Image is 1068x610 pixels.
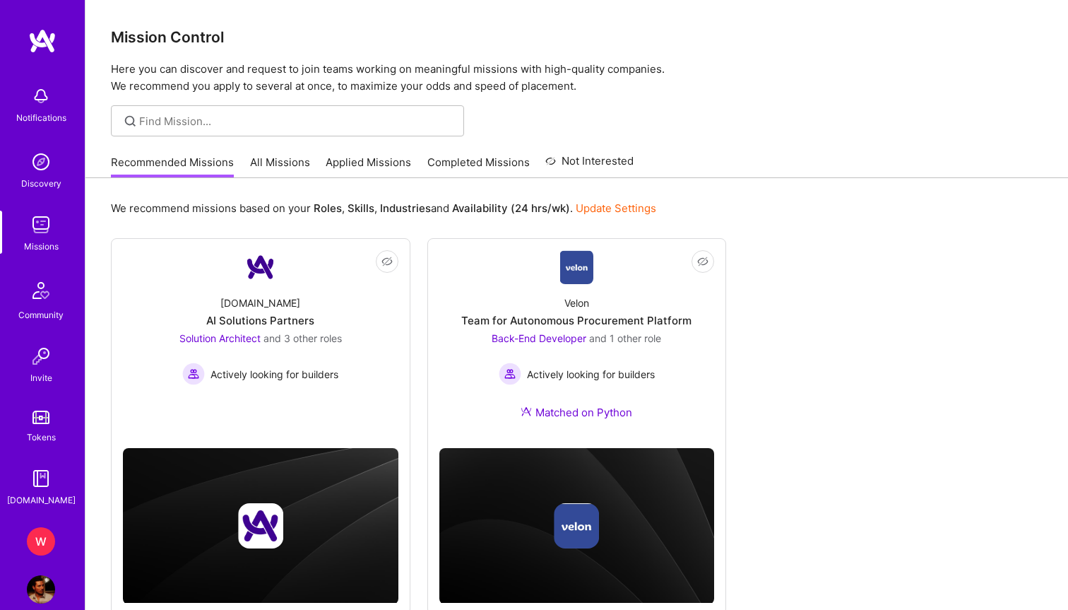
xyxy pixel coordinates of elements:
img: tokens [32,411,49,424]
div: [DOMAIN_NAME] [7,493,76,508]
a: All Missions [250,155,310,178]
img: Company logo [554,503,599,549]
a: Applied Missions [326,155,411,178]
p: We recommend missions based on your , , and . [111,201,656,216]
img: discovery [27,148,55,176]
span: and 3 other roles [263,332,342,344]
i: icon EyeClosed [381,256,393,267]
a: Company Logo[DOMAIN_NAME]AI Solutions PartnersSolution Architect and 3 other rolesActively lookin... [123,250,398,421]
div: Team for Autonomous Procurement Platform [461,313,692,328]
a: Completed Missions [427,155,530,178]
img: Company Logo [560,250,593,284]
span: Actively looking for builders [210,367,338,382]
div: Tokens [27,430,56,445]
img: cover [123,448,398,604]
div: Matched on Python [521,405,632,420]
img: teamwork [27,211,55,239]
img: bell [27,82,55,110]
span: Back-End Developer [492,332,586,344]
a: Recommended Missions [111,155,234,178]
div: AI Solutions Partners [206,313,314,328]
b: Roles [314,201,342,215]
span: and 1 other role [589,332,661,344]
span: Actively looking for builders [527,367,655,382]
a: Not Interested [545,153,634,178]
img: Actively looking for builders [499,363,521,385]
a: W [23,527,59,556]
p: Here you can discover and request to join teams working on meaningful missions with high-quality ... [111,61,1043,95]
div: Community [18,307,64,322]
img: Community [24,274,58,307]
b: Availability (24 hrs/wk) [452,201,570,215]
div: Missions [24,239,59,254]
img: Company logo [238,503,283,549]
img: Actively looking for builders [182,363,205,385]
div: [DOMAIN_NAME] [220,295,300,310]
div: Invite [30,370,52,385]
input: Find Mission... [139,114,453,129]
span: Solution Architect [179,332,261,344]
a: User Avatar [23,575,59,604]
a: Company LogoVelonTeam for Autonomous Procurement PlatformBack-End Developer and 1 other roleActiv... [439,250,715,437]
img: logo [28,28,57,54]
b: Skills [348,201,374,215]
a: Update Settings [576,201,656,215]
i: icon EyeClosed [697,256,708,267]
img: Company Logo [244,250,278,284]
b: Industries [380,201,431,215]
div: Discovery [21,176,61,191]
i: icon SearchGrey [122,113,138,129]
div: W [27,527,55,556]
img: Ateam Purple Icon [521,406,532,417]
h3: Mission Control [111,28,1043,46]
div: Notifications [16,110,66,125]
img: User Avatar [27,575,55,604]
div: Velon [564,295,589,310]
img: Invite [27,342,55,370]
img: guide book [27,464,55,493]
img: cover [439,448,715,604]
